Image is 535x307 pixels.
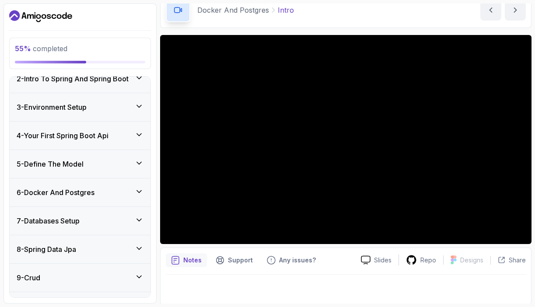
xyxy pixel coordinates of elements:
button: 4-Your First Spring Boot Api [10,122,150,150]
h3: 9 - Crud [17,272,40,283]
span: 55 % [15,44,31,53]
h3: 7 - Databases Setup [17,216,80,226]
button: notes button [166,253,207,267]
button: Feedback button [262,253,321,267]
a: Dashboard [9,9,72,23]
button: 3-Environment Setup [10,93,150,121]
iframe: 1 - Intro [160,35,532,244]
button: Share [490,256,526,265]
button: 5-Define The Model [10,150,150,178]
h3: 3 - Environment Setup [17,102,87,112]
p: Any issues? [279,256,316,265]
h3: 2 - Intro To Spring And Spring Boot [17,73,129,84]
p: Share [509,256,526,265]
p: Intro [278,5,294,15]
h3: 4 - Your First Spring Boot Api [17,130,108,141]
button: 6-Docker And Postgres [10,178,150,206]
p: Support [228,256,253,265]
button: 7-Databases Setup [10,207,150,235]
button: 9-Crud [10,264,150,292]
h3: 5 - Define The Model [17,159,84,169]
p: Designs [460,256,483,265]
button: 2-Intro To Spring And Spring Boot [10,65,150,93]
p: Docker And Postgres [197,5,269,15]
button: 8-Spring Data Jpa [10,235,150,263]
p: Notes [183,256,202,265]
h3: 8 - Spring Data Jpa [17,244,76,255]
a: Slides [354,255,399,265]
span: completed [15,44,67,53]
a: Repo [399,255,443,265]
button: Support button [210,253,258,267]
h3: 6 - Docker And Postgres [17,187,94,198]
p: Repo [420,256,436,265]
p: Slides [374,256,392,265]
